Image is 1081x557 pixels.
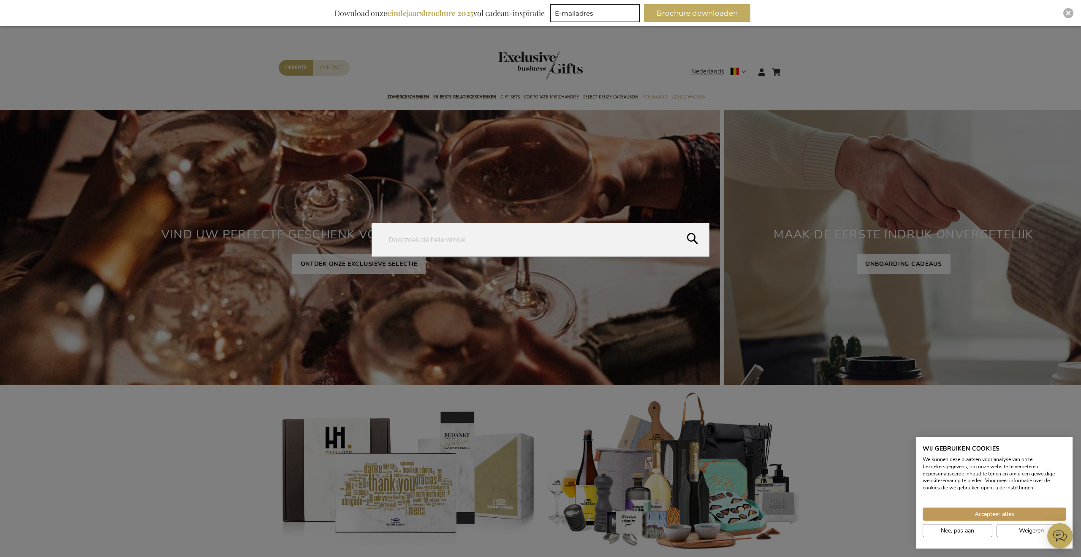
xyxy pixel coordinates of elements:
button: Brochure downloaden [644,4,750,22]
input: Doorzoek de hele winkel [372,223,709,257]
p: We kunnen deze plaatsen voor analyse van onze bezoekersgegevens, om onze website te verbeteren, g... [923,456,1066,491]
button: Pas cookie voorkeuren aan [923,524,992,537]
div: Close [1063,8,1073,18]
button: Alle cookies weigeren [997,524,1066,537]
img: Close [1066,11,1071,16]
span: Nee, pas aan [941,526,974,535]
span: Accepteer alles [975,510,1014,519]
button: Accepteer alle cookies [923,508,1066,521]
span: Weigeren [1019,526,1044,535]
div: Download onze vol cadeau-inspiratie [331,4,549,22]
input: E-mailadres [550,4,640,22]
b: eindejaarsbrochure 2025 [387,8,473,18]
form: marketing offers and promotions [550,4,642,25]
iframe: belco-activator-frame [1047,523,1073,549]
h2: Wij gebruiken cookies [923,445,1066,453]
